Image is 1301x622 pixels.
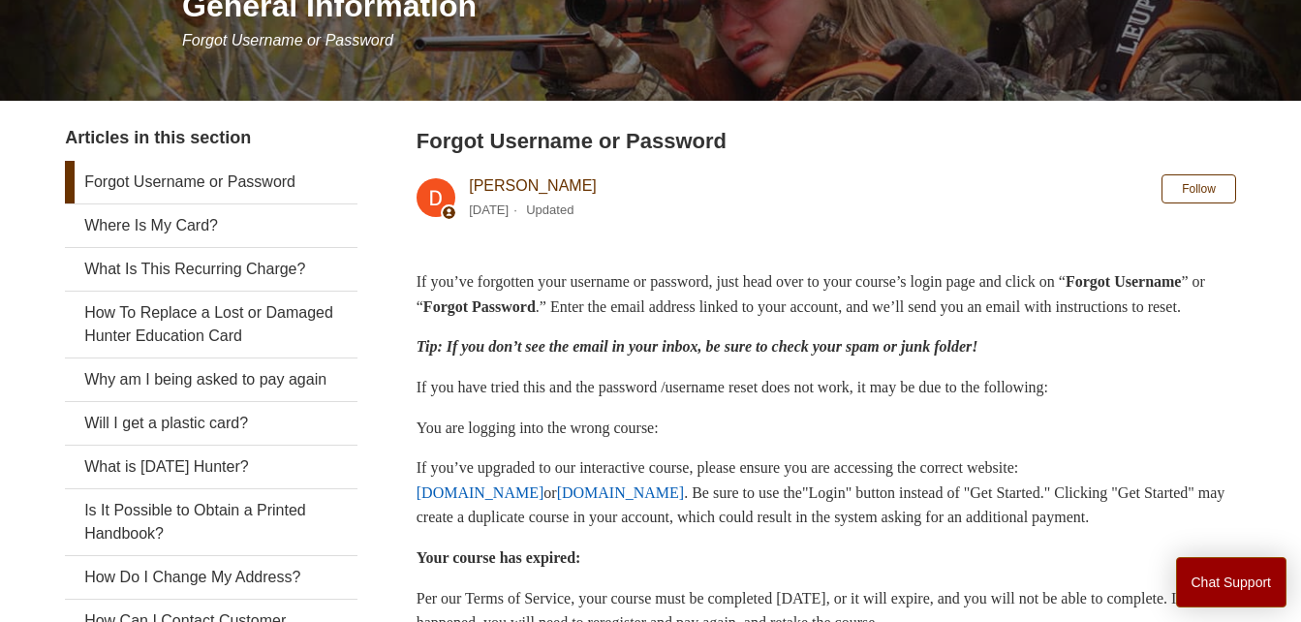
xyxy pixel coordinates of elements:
[65,446,357,488] a: What is [DATE] Hunter?
[182,32,393,48] span: Forgot Username or Password
[417,125,1236,157] h2: Forgot Username or Password
[417,269,1236,319] p: If you’ve forgotten your username or password, just head over to your course’s login page and cli...
[1162,174,1236,203] button: Follow Article
[65,402,357,445] a: Will I get a plastic card?
[65,248,357,291] a: What Is This Recurring Charge?
[417,484,544,501] a: [DOMAIN_NAME]
[526,202,573,217] li: Updated
[417,375,1236,400] p: If you have tried this and the password /username reset does not work, it may be due to the follo...
[469,202,509,217] time: 05/20/2025, 17:25
[65,556,357,599] a: How Do I Change My Address?
[1066,273,1182,290] strong: Forgot Username
[423,298,536,315] strong: Forgot Password
[469,177,597,194] a: [PERSON_NAME]
[65,358,357,401] a: Why am I being asked to pay again
[1176,557,1287,607] button: Chat Support
[417,416,1236,441] p: You are logging into the wrong course:
[417,549,581,566] strong: Your course has expired:
[417,338,978,355] em: Tip: If you don’t see the email in your inbox, be sure to check your spam or junk folder!
[557,484,685,501] a: [DOMAIN_NAME]
[65,292,357,358] a: How To Replace a Lost or Damaged Hunter Education Card
[65,489,357,555] a: Is It Possible to Obtain a Printed Handbook?
[417,455,1236,530] p: If you’ve upgraded to our interactive course, please ensure you are accessing the correct website...
[65,161,357,203] a: Forgot Username or Password
[65,128,251,147] span: Articles in this section
[65,204,357,247] a: Where Is My Card?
